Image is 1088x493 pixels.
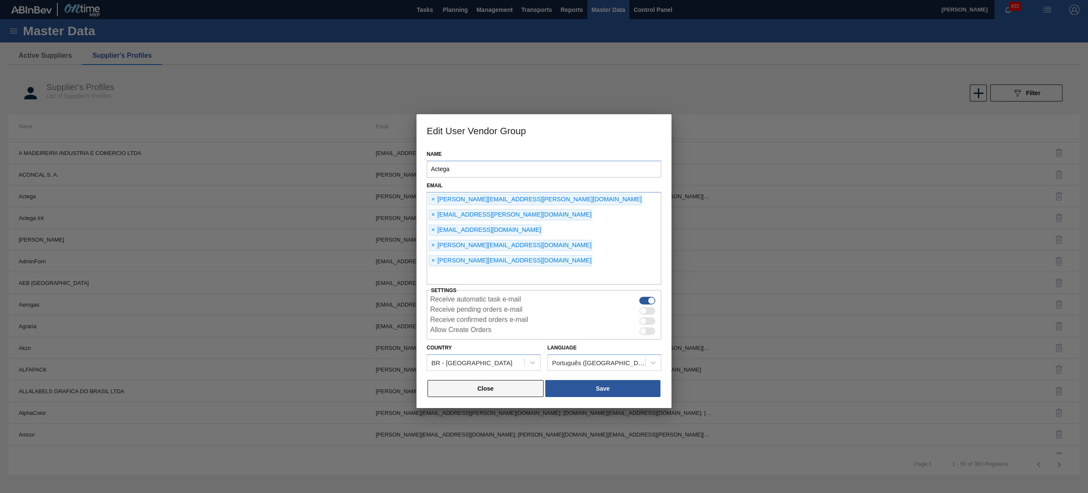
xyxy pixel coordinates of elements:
button: Close [428,380,544,397]
div: Português ([GEOGRAPHIC_DATA]) [552,359,646,366]
div: [PERSON_NAME][EMAIL_ADDRESS][DOMAIN_NAME] [429,255,592,266]
label: Receive pending orders e-mail [430,306,522,316]
div: [EMAIL_ADDRESS][DOMAIN_NAME] [429,225,541,236]
div: [PERSON_NAME][EMAIL_ADDRESS][DOMAIN_NAME] [429,240,592,251]
span: × [429,256,437,266]
label: Receive confirmed orders e-mail [430,316,528,326]
span: × [429,240,437,251]
span: × [429,225,437,235]
label: Email [427,183,442,189]
div: BR - [GEOGRAPHIC_DATA] [431,359,512,366]
h3: Edit User Vendor Group [416,114,671,146]
div: [EMAIL_ADDRESS][PERSON_NAME][DOMAIN_NAME] [429,209,592,220]
label: Language [547,345,577,351]
label: Allow Create Orders [430,326,491,336]
div: [PERSON_NAME][EMAIL_ADDRESS][PERSON_NAME][DOMAIN_NAME] [429,194,642,205]
button: Save [545,380,660,397]
label: Settings [431,287,456,293]
label: Country [427,345,452,351]
span: × [429,210,437,220]
label: Receive automatic task e-mail [430,296,521,306]
span: × [429,194,437,205]
label: Name [427,148,661,161]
